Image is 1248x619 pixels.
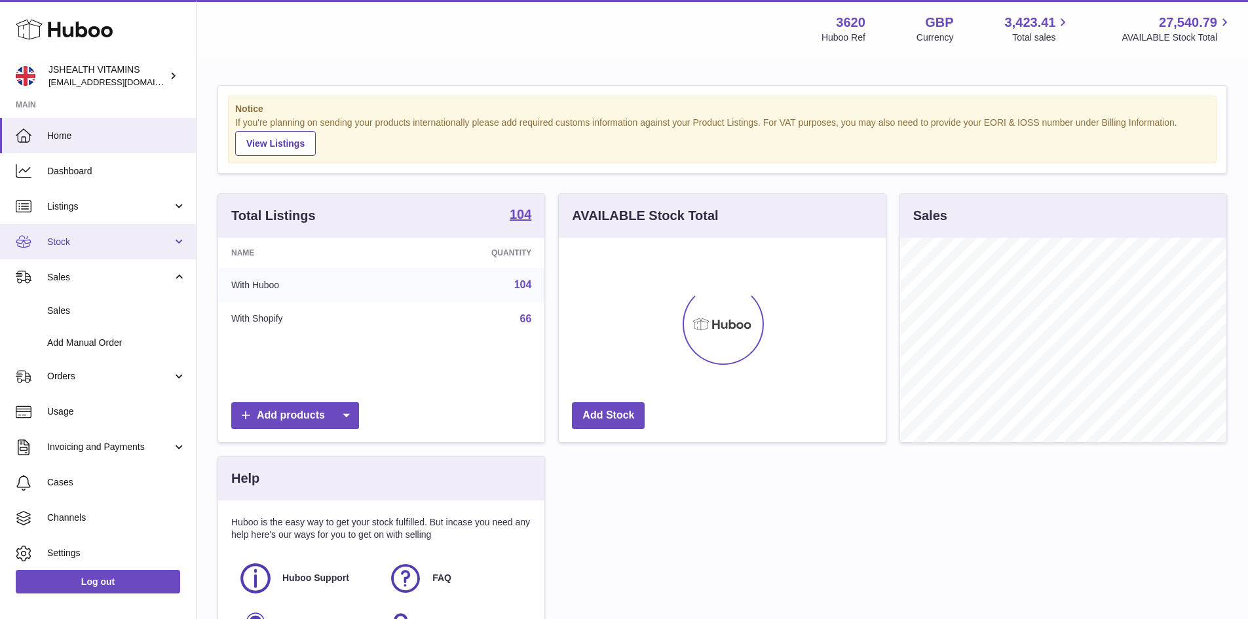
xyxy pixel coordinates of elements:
span: AVAILABLE Stock Total [1122,31,1232,44]
span: Home [47,130,186,142]
div: Currency [917,31,954,44]
a: 27,540.79 AVAILABLE Stock Total [1122,14,1232,44]
span: Settings [47,547,186,559]
th: Quantity [394,238,545,268]
strong: GBP [925,14,953,31]
th: Name [218,238,394,268]
strong: Notice [235,103,1209,115]
span: Stock [47,236,172,248]
span: Huboo Support [282,572,349,584]
div: If you're planning on sending your products internationally please add required customs informati... [235,117,1209,156]
strong: 104 [510,208,531,221]
span: Total sales [1012,31,1070,44]
td: With Huboo [218,268,394,302]
td: With Shopify [218,302,394,336]
a: Add products [231,402,359,429]
span: Add Manual Order [47,337,186,349]
span: Sales [47,271,172,284]
span: Usage [47,405,186,418]
span: Channels [47,512,186,524]
a: 66 [520,313,532,324]
a: 104 [514,279,532,290]
a: FAQ [388,561,525,596]
span: Orders [47,370,172,383]
div: JSHEALTH VITAMINS [48,64,166,88]
span: 27,540.79 [1159,14,1217,31]
h3: Sales [913,207,947,225]
img: internalAdmin-3620@internal.huboo.com [16,66,35,86]
h3: Help [231,470,259,487]
a: Add Stock [572,402,645,429]
a: 104 [510,208,531,223]
span: Invoicing and Payments [47,441,172,453]
a: 3,423.41 Total sales [1005,14,1071,44]
span: Dashboard [47,165,186,178]
div: Huboo Ref [822,31,865,44]
span: [EMAIL_ADDRESS][DOMAIN_NAME] [48,77,193,87]
h3: Total Listings [231,207,316,225]
a: View Listings [235,131,316,156]
span: Sales [47,305,186,317]
span: Listings [47,200,172,213]
span: FAQ [432,572,451,584]
a: Log out [16,570,180,593]
h3: AVAILABLE Stock Total [572,207,718,225]
a: Huboo Support [238,561,375,596]
span: Cases [47,476,186,489]
span: 3,423.41 [1005,14,1056,31]
p: Huboo is the easy way to get your stock fulfilled. But incase you need any help here's our ways f... [231,516,531,541]
strong: 3620 [836,14,865,31]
